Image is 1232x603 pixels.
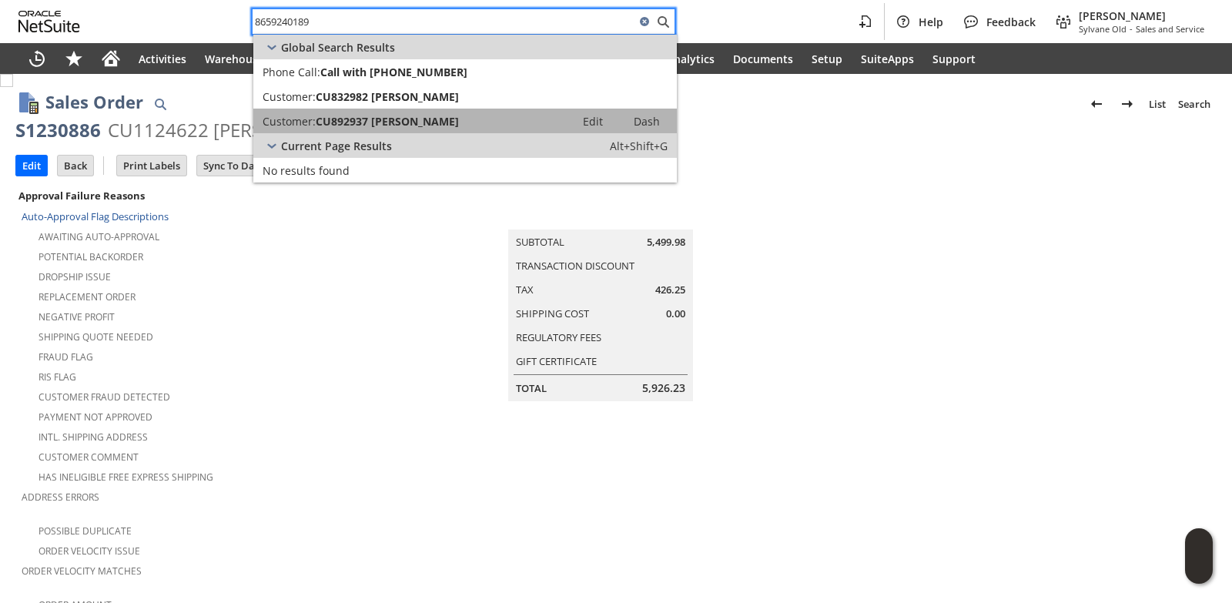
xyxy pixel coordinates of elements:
[1079,8,1204,23] span: [PERSON_NAME]
[197,156,293,176] input: Sync To Database
[733,52,793,66] span: Documents
[508,205,693,229] caption: Summary
[724,43,802,74] a: Documents
[516,307,589,320] a: Shipping Cost
[516,259,634,273] a: Transaction Discount
[516,381,547,395] a: Total
[566,112,620,130] a: Edit:
[151,95,169,113] img: Quick Find
[281,139,392,153] span: Current Page Results
[1172,92,1217,116] a: Search
[108,118,357,142] div: CU1124622 [PERSON_NAME]
[38,270,111,283] a: Dropship Issue
[38,370,76,384] a: RIS flag
[1079,23,1127,35] span: Sylvane Old
[516,354,597,368] a: Gift Certificate
[45,89,143,115] h1: Sales Order
[65,49,83,68] svg: Shortcuts
[812,52,842,66] span: Setup
[253,84,677,109] a: Customer:CU832982 [PERSON_NAME]Edit: Dash:
[1118,95,1137,113] img: Next
[22,491,99,504] a: Address Errors
[38,250,143,263] a: Potential Backorder
[38,230,159,243] a: Awaiting Auto-Approval
[38,330,153,343] a: Shipping Quote Needed
[516,283,534,296] a: Tax
[253,158,677,183] a: No results found
[647,235,685,250] span: 5,499.98
[1087,95,1106,113] img: Previous
[1185,557,1213,585] span: Oracle Guided Learning Widget. To move around, please hold and drag
[253,12,635,31] input: Search
[38,350,93,363] a: Fraud Flag
[55,43,92,74] div: Shortcuts
[139,52,186,66] span: Activities
[38,524,132,538] a: Possible Duplicate
[655,283,685,297] span: 426.25
[15,186,410,206] div: Approval Failure Reasons
[802,43,852,74] a: Setup
[38,451,139,464] a: Customer Comment
[15,118,101,142] div: S1230886
[117,156,186,176] input: Print Labels
[263,65,320,79] span: Phone Call:
[263,163,350,178] span: No results found
[38,430,148,444] a: Intl. Shipping Address
[263,89,316,104] span: Customer:
[22,564,142,578] a: Order Velocity Matches
[516,235,564,249] a: Subtotal
[102,49,120,68] svg: Home
[932,52,976,66] span: Support
[654,12,672,31] svg: Search
[38,310,115,323] a: Negative Profit
[923,43,985,74] a: Support
[263,114,316,129] span: Customer:
[253,109,677,133] a: Customer:CU892937 [PERSON_NAME]Edit: Dash:
[205,52,264,66] span: Warehouse
[92,43,129,74] a: Home
[666,307,685,321] span: 0.00
[852,43,923,74] a: SuiteApps
[316,114,459,129] span: CU892937 [PERSON_NAME]
[1136,23,1204,35] span: Sales and Service
[667,52,715,66] span: Analytics
[22,209,169,223] a: Auto-Approval Flag Descriptions
[38,410,152,424] a: Payment not approved
[18,43,55,74] a: Recent Records
[38,390,170,404] a: Customer Fraud Detected
[861,52,914,66] span: SuiteApps
[16,156,47,176] input: Edit
[320,65,467,79] span: Call with [PHONE_NUMBER]
[642,380,685,396] span: 5,926.23
[316,89,459,104] span: CU832982 [PERSON_NAME]
[129,43,196,74] a: Activities
[1185,528,1213,584] iframe: Click here to launch Oracle Guided Learning Help Panel
[38,290,136,303] a: Replacement Order
[253,59,677,84] a: Phone Call:Call with [PHONE_NUMBER]Edit:
[658,43,724,74] a: Analytics
[38,544,140,558] a: Order Velocity Issue
[18,11,80,32] svg: logo
[620,112,674,130] a: Dash:
[28,49,46,68] svg: Recent Records
[610,139,668,153] span: Alt+Shift+G
[516,330,601,344] a: Regulatory Fees
[281,40,395,55] span: Global Search Results
[919,15,943,29] span: Help
[196,43,273,74] a: Warehouse
[38,471,213,484] a: Has Ineligible Free Express Shipping
[986,15,1036,29] span: Feedback
[1130,23,1133,35] span: -
[1143,92,1172,116] a: List
[58,156,93,176] input: Back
